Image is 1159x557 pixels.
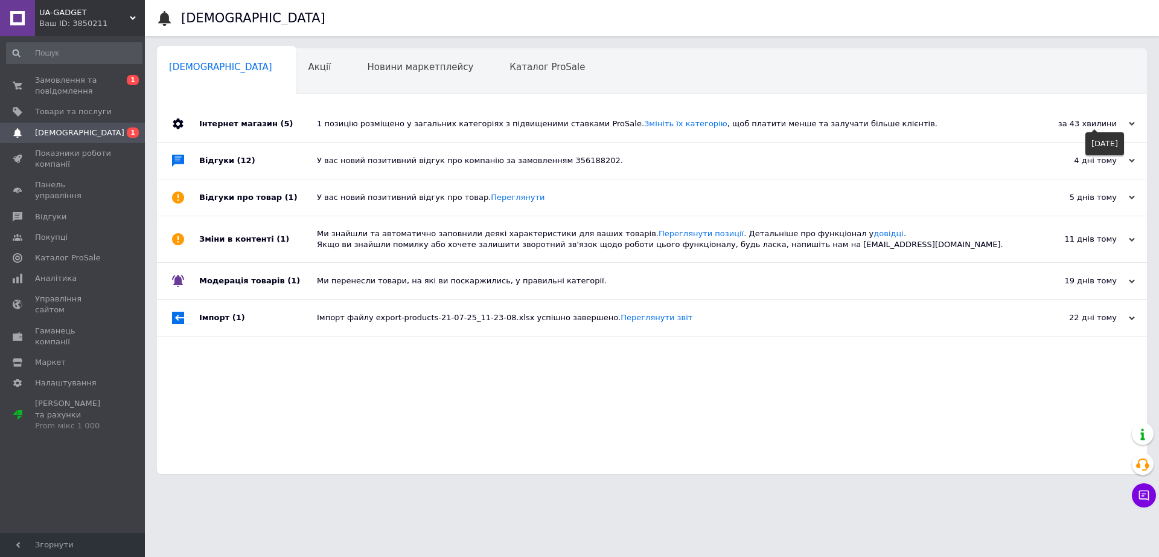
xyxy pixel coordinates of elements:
[621,313,692,322] a: Переглянути звіт
[35,75,112,97] span: Замовлення та повідомлення
[1014,155,1135,166] div: 4 дні тому
[35,294,112,315] span: Управління сайтом
[35,398,112,431] span: [PERSON_NAME] та рахунки
[280,119,293,128] span: (5)
[1014,192,1135,203] div: 5 днів тому
[1085,132,1124,155] div: [DATE]
[39,18,145,29] div: Ваш ID: 3850211
[1014,234,1135,245] div: 11 днів тому
[181,11,325,25] h1: [DEMOGRAPHIC_DATA]
[1132,483,1156,507] button: Чат з покупцем
[317,118,1014,129] div: 1 позицію розміщено у загальних категоріях з підвищеними ставками ProSale. , щоб платити менше та...
[317,312,1014,323] div: Імпорт файлу export-products-21-07-25_11-23-08.xlsx успішно завершено.
[35,357,66,368] span: Маркет
[285,193,298,202] span: (1)
[35,148,112,170] span: Показники роботи компанії
[367,62,473,72] span: Новини маркетплейсу
[199,106,317,142] div: Інтернет магазин
[35,420,112,431] div: Prom мікс 1 000
[169,62,272,72] span: [DEMOGRAPHIC_DATA]
[644,119,727,128] a: Змініть їх категорію
[127,75,139,85] span: 1
[1014,118,1135,129] div: за 43 хвилини
[873,229,904,238] a: довідці
[659,229,744,238] a: Переглянути позиції
[491,193,544,202] a: Переглянути
[35,378,97,388] span: Налаштування
[35,326,112,347] span: Гаманець компанії
[6,42,142,64] input: Пошук
[317,155,1014,166] div: У вас новий позитивний відгук про компанію за замовленням 356188202.
[35,179,112,201] span: Панель управління
[199,300,317,336] div: Імпорт
[39,7,130,18] span: UA-GADGET
[1014,312,1135,323] div: 22 дні тому
[287,276,300,285] span: (1)
[317,228,1014,250] div: Ми знайшли та автоматично заповнили деякі характеристики для ваших товарів. . Детальніше про функ...
[509,62,585,72] span: Каталог ProSale
[35,253,100,263] span: Каталог ProSale
[35,273,77,284] span: Аналітика
[199,143,317,179] div: Відгуки
[308,62,331,72] span: Акції
[237,156,255,165] span: (12)
[199,179,317,216] div: Відгуки про товар
[199,216,317,262] div: Зміни в контенті
[35,106,112,117] span: Товари та послуги
[35,127,124,138] span: [DEMOGRAPHIC_DATA]
[232,313,245,322] span: (1)
[127,127,139,138] span: 1
[35,232,68,243] span: Покупці
[317,275,1014,286] div: Ми перенесли товари, на які ви поскаржились, у правильні категорії.
[276,234,289,243] span: (1)
[35,211,66,222] span: Відгуки
[317,192,1014,203] div: У вас новий позитивний відгук про товар.
[199,263,317,299] div: Модерація товарів
[1014,275,1135,286] div: 19 днів тому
